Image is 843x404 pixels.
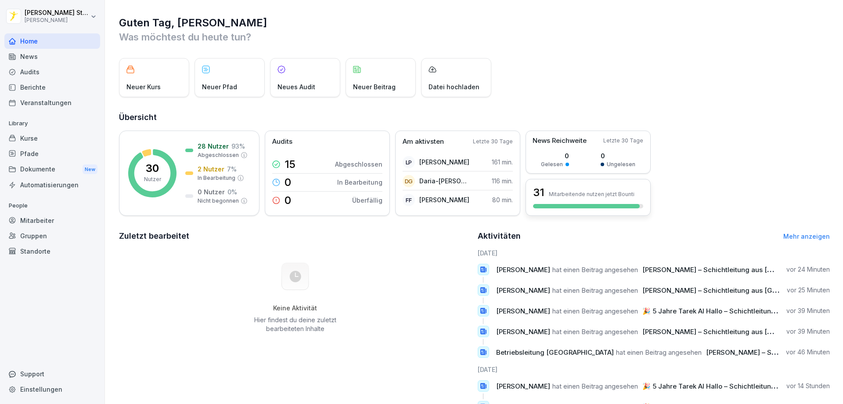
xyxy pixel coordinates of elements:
p: Nutzer [144,175,161,183]
span: hat einen Beitrag angesehen [616,348,702,357]
p: Abgeschlossen [335,160,382,169]
a: Home [4,33,100,49]
p: Was möchtest du heute tun? [119,30,830,44]
h6: [DATE] [478,248,830,258]
div: DG [403,175,415,187]
p: 116 min. [492,176,513,186]
a: Audits [4,64,100,80]
p: vor 25 Minuten [787,286,830,295]
span: Betriebsleitung [GEOGRAPHIC_DATA] [496,348,614,357]
a: Berichte [4,80,100,95]
span: hat einen Beitrag angesehen [552,328,638,336]
h2: Zuletzt bearbeitet [119,230,472,242]
p: vor 39 Minuten [786,327,830,336]
p: In Bearbeitung [337,178,382,187]
p: In Bearbeitung [198,174,235,182]
p: Neuer Kurs [126,82,161,91]
div: Standorte [4,244,100,259]
p: vor 39 Minuten [786,306,830,315]
div: Support [4,366,100,382]
p: People [4,199,100,213]
p: Nicht begonnen [198,197,239,205]
p: Neues Audit [277,82,315,91]
span: hat einen Beitrag angesehen [552,307,638,315]
p: Mitarbeitende nutzen jetzt Bounti [549,191,634,197]
span: hat einen Beitrag angesehen [552,382,638,390]
a: Automatisierungen [4,177,100,193]
a: Mehr anzeigen [783,233,830,240]
p: Am aktivsten [403,137,444,147]
div: LP [403,156,415,168]
a: Mitarbeiter [4,213,100,228]
h2: Aktivitäten [478,230,521,242]
div: New [83,164,97,175]
a: Kurse [4,131,100,146]
p: 0 [285,195,291,206]
p: Letzte 30 Tage [473,138,513,146]
p: [PERSON_NAME] Stambolov [25,9,89,17]
p: [PERSON_NAME] [419,157,469,167]
h3: 31 [533,185,544,200]
span: hat einen Beitrag angesehen [552,286,638,295]
a: DokumenteNew [4,161,100,178]
p: Gelesen [541,160,563,168]
p: Audits [272,137,292,147]
span: [PERSON_NAME] [496,266,550,274]
p: vor 14 Stunden [786,382,830,390]
a: Einstellungen [4,382,100,397]
p: [PERSON_NAME] [419,195,469,204]
p: Library [4,116,100,131]
a: Veranstaltungen [4,95,100,110]
p: 2 Nutzer [198,164,224,174]
span: [PERSON_NAME] [496,307,550,315]
p: Neuer Beitrag [353,82,396,91]
a: Gruppen [4,228,100,244]
p: Letzte 30 Tage [603,137,643,145]
span: [PERSON_NAME] [496,382,550,390]
p: Abgeschlossen [198,151,239,159]
p: News Reichweite [533,136,587,146]
p: 0 [541,151,569,160]
p: 0 [285,177,291,188]
p: 15 [285,159,295,170]
p: 0 Nutzer [198,187,225,197]
p: Datei hochladen [429,82,479,91]
p: [PERSON_NAME] [25,17,89,23]
p: vor 46 Minuten [786,348,830,357]
a: Pfade [4,146,100,161]
span: [PERSON_NAME] [496,286,550,295]
p: 80 min. [492,195,513,204]
p: 93 % [231,142,245,151]
h5: Keine Aktivität [251,304,339,312]
p: 0 [601,151,635,160]
h1: Guten Tag, [PERSON_NAME] [119,16,830,30]
div: Dokumente [4,161,100,178]
p: Daria-[PERSON_NAME] [419,176,470,186]
p: Neuer Pfad [202,82,237,91]
p: Ungelesen [607,160,635,168]
span: [PERSON_NAME] [496,328,550,336]
p: Überfällig [352,196,382,205]
a: News [4,49,100,64]
p: 28 Nutzer [198,142,229,151]
p: 0 % [227,187,237,197]
p: 30 [146,163,159,174]
div: FF [403,194,415,206]
span: hat einen Beitrag angesehen [552,266,638,274]
p: 161 min. [492,157,513,167]
p: Hier findest du deine zuletzt bearbeiteten Inhalte [251,316,339,333]
h6: [DATE] [478,365,830,374]
h2: Übersicht [119,111,830,124]
p: 7 % [227,164,237,174]
p: vor 24 Minuten [786,265,830,274]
